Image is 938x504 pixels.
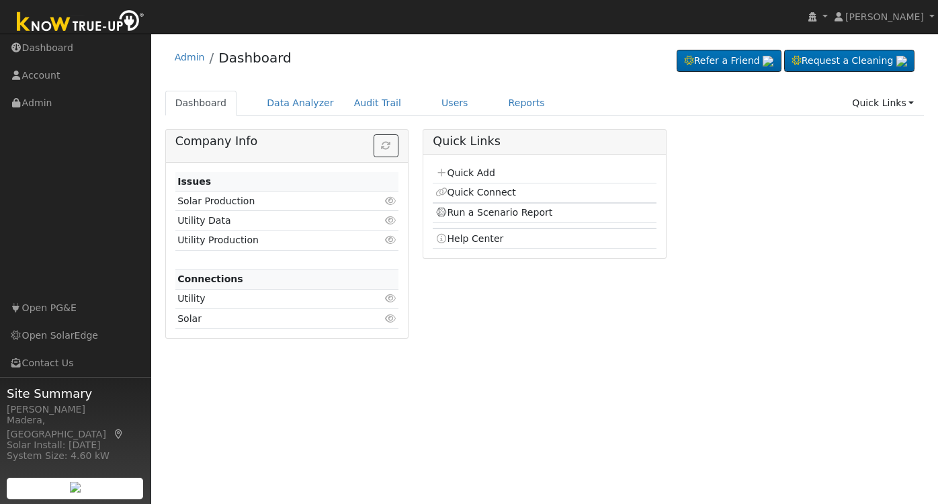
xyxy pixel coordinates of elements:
[175,309,363,329] td: Solar
[384,216,396,225] i: Click to view
[175,289,363,308] td: Utility
[175,52,205,62] a: Admin
[499,91,555,116] a: Reports
[435,167,495,178] a: Quick Add
[896,56,907,67] img: retrieve
[175,211,363,230] td: Utility Data
[433,134,656,149] h5: Quick Links
[384,196,396,206] i: Click to view
[431,91,478,116] a: Users
[845,11,924,22] span: [PERSON_NAME]
[175,230,363,250] td: Utility Production
[384,235,396,245] i: Click to view
[218,50,292,66] a: Dashboard
[113,429,125,439] a: Map
[175,192,363,211] td: Solar Production
[842,91,924,116] a: Quick Links
[344,91,411,116] a: Audit Trail
[7,413,144,442] div: Madera, [GEOGRAPHIC_DATA]
[435,207,553,218] a: Run a Scenario Report
[384,294,396,303] i: Click to view
[677,50,781,73] a: Refer a Friend
[257,91,344,116] a: Data Analyzer
[175,134,398,149] h5: Company Info
[384,314,396,323] i: Click to view
[70,482,81,493] img: retrieve
[7,449,144,463] div: System Size: 4.60 kW
[10,7,151,38] img: Know True-Up
[177,274,243,284] strong: Connections
[7,438,144,452] div: Solar Install: [DATE]
[784,50,914,73] a: Request a Cleaning
[177,176,211,187] strong: Issues
[763,56,773,67] img: retrieve
[435,233,504,244] a: Help Center
[165,91,237,116] a: Dashboard
[7,403,144,417] div: [PERSON_NAME]
[435,187,516,198] a: Quick Connect
[7,384,144,403] span: Site Summary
